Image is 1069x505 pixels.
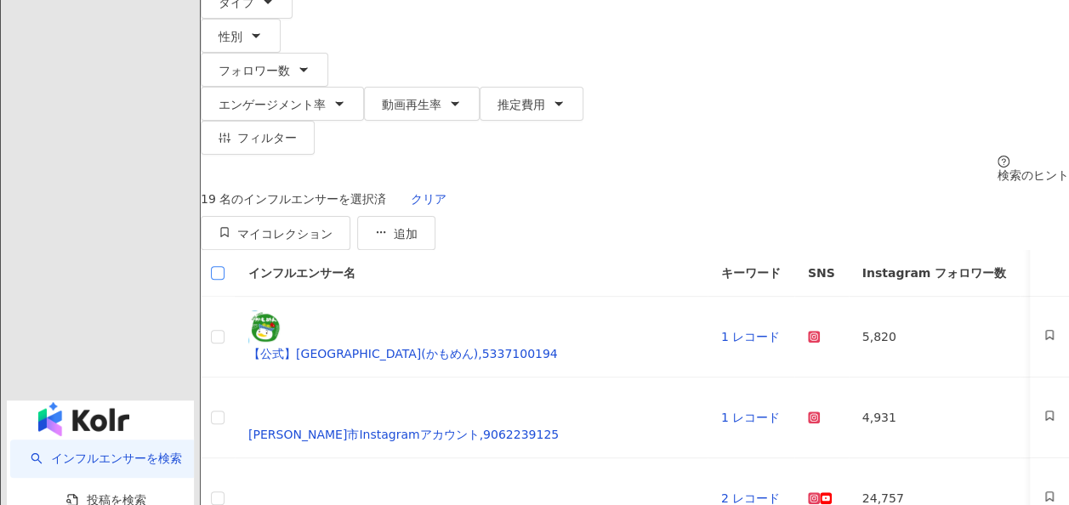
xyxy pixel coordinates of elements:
[235,250,708,297] th: インフルエンサー名
[849,250,1020,297] th: Instagram フォロワー数
[201,19,281,53] button: 性別
[721,330,780,343] a: 1 レコード
[721,411,780,424] a: 1 レコード
[708,250,794,297] th: キーワード
[849,297,1020,377] td: 5,820
[394,227,418,241] span: 追加
[721,491,780,505] a: 2 レコード
[201,53,328,87] button: フォロワー数
[382,98,441,111] span: 動画再生率
[411,192,446,206] span: クリア
[248,391,694,444] a: KOL Avatar[PERSON_NAME]市Instagramアカウント,9062239125
[201,192,386,206] div: 19 名のインフルエンサーを選択済
[480,87,583,121] button: 推定費用
[248,344,694,363] div: 【公式】[GEOGRAPHIC_DATA](かもめん),5337100194
[237,131,297,145] span: フィルター
[498,98,545,111] span: 推定費用
[219,98,326,111] span: エンゲージメント率
[201,121,315,155] button: フィルター
[998,156,1009,167] span: question-circle
[201,87,364,121] button: エンゲージメント率
[38,402,129,436] img: logo
[219,30,242,43] span: 性別
[201,216,350,250] button: マイコレクション
[794,250,849,297] th: SNS
[357,216,435,250] button: 追加
[248,310,694,363] a: KOL Avatar【公式】[GEOGRAPHIC_DATA](かもめん),5337100194
[248,310,282,344] img: KOL Avatar
[998,168,1069,182] div: 検索のヒント
[248,425,694,444] div: [PERSON_NAME]市Instagramアカウント,9062239125
[393,182,464,216] button: クリア
[849,377,1020,458] td: 4,931
[237,227,333,241] span: マイコレクション
[31,451,182,465] a: searchインフルエンサーを検索
[248,391,282,425] img: KOL Avatar
[219,64,290,77] span: フォロワー数
[364,87,480,121] button: 動画再生率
